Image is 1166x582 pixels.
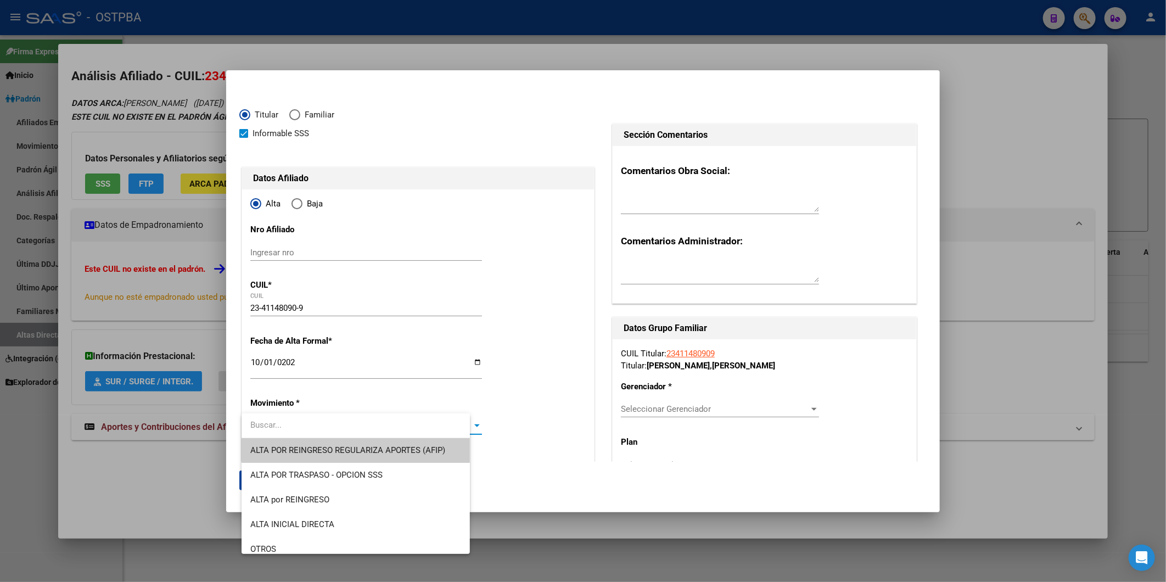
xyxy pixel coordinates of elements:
[242,413,469,438] input: dropdown search
[250,470,383,480] span: ALTA POR TRASPASO - OPCION SSS
[250,445,445,455] span: ALTA POR REINGRESO REGULARIZA APORTES (AFIP)
[250,495,329,505] span: ALTA por REINGRESO
[1129,545,1155,571] div: Open Intercom Messenger
[250,519,334,529] span: ALTA INICIAL DIRECTA
[250,544,276,554] span: OTROS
